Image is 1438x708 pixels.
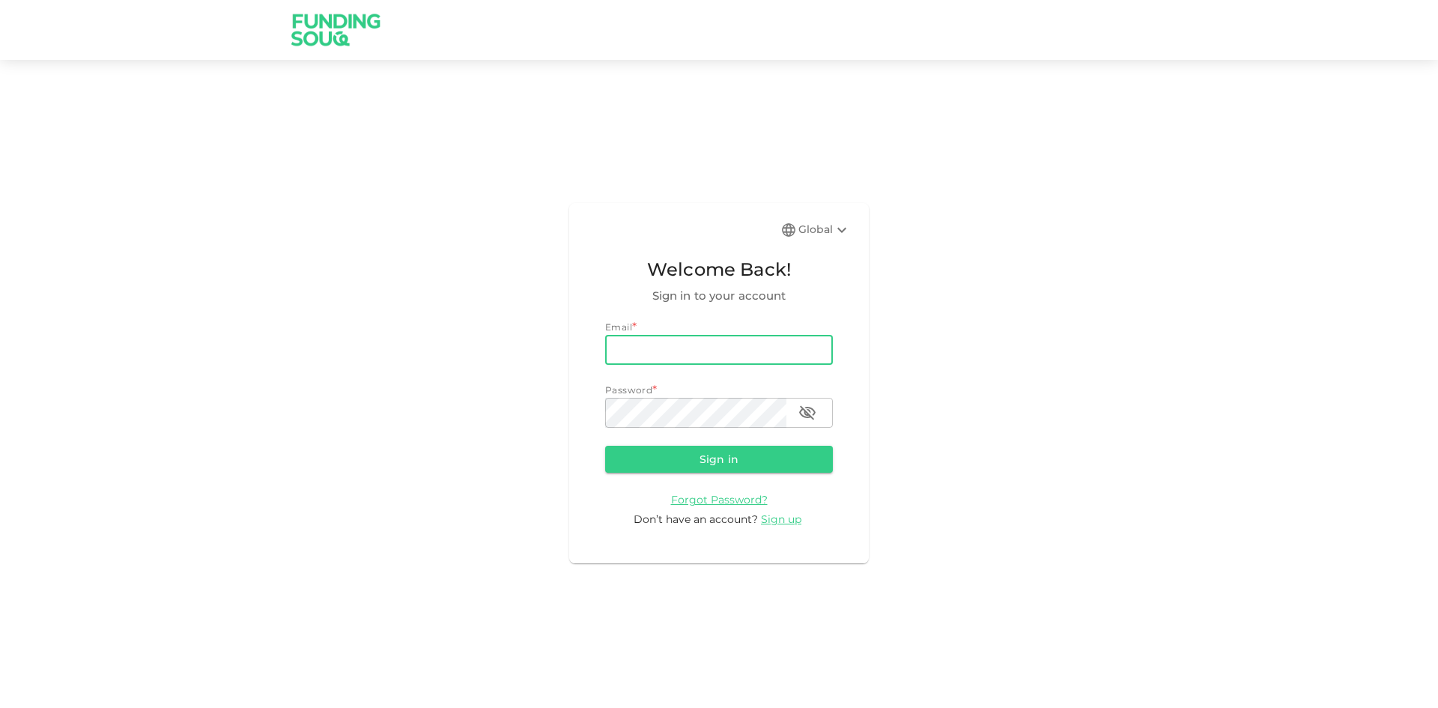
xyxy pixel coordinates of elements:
[605,255,833,284] span: Welcome Back!
[605,321,632,333] span: Email
[605,398,786,428] input: password
[798,221,851,239] div: Global
[605,446,833,473] button: Sign in
[671,493,768,506] span: Forgot Password?
[605,287,833,305] span: Sign in to your account
[671,492,768,506] a: Forgot Password?
[634,512,758,526] span: Don’t have an account?
[605,335,833,365] input: email
[605,384,652,396] span: Password
[761,512,801,526] span: Sign up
